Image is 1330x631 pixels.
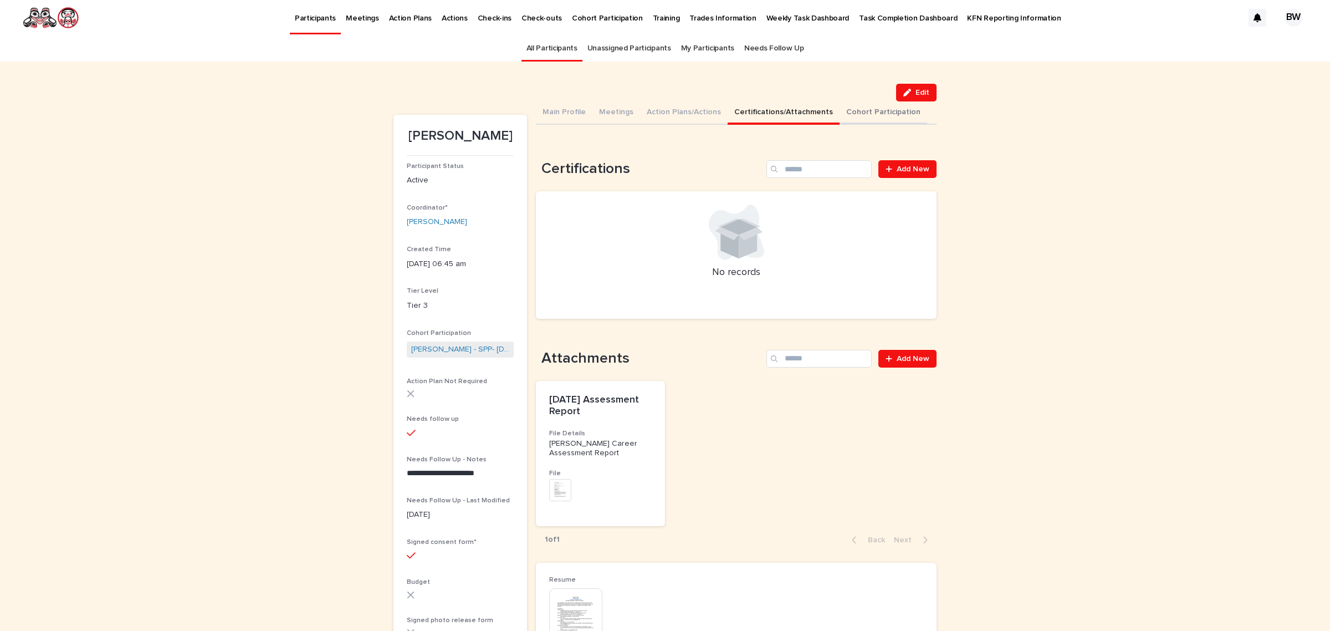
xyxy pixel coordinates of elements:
span: Add New [897,165,929,173]
a: Add New [878,160,937,178]
button: Action Plans/Actions [640,101,728,125]
button: Next [889,535,937,545]
span: Signed photo release form [407,617,493,624]
h1: Attachments [536,350,762,368]
p: 1 of 1 [536,526,569,553]
button: Cohort Participation [840,101,927,125]
span: Next [894,536,918,544]
span: Tier Level [407,288,438,294]
a: Add New [878,350,937,368]
a: All Participants [526,35,577,62]
a: [PERSON_NAME] [407,216,467,228]
span: Coordinator* [407,205,448,211]
span: Participant Status [407,163,464,170]
span: Signed consent form* [407,539,477,546]
p: Active [407,175,514,186]
button: Edit [896,84,937,101]
span: Cohort Participation [407,330,471,337]
span: Budget [407,579,430,586]
p: [DATE] 06:45 am [407,258,514,270]
p: No records [549,267,923,279]
p: [DATE] Assessment Report [549,394,652,418]
div: [PERSON_NAME] Career Assessment Report [549,439,652,458]
a: [PERSON_NAME] - SPP- [DATE] [411,344,509,355]
span: Edit [915,89,929,96]
span: Back [861,536,885,544]
button: Meetings [592,101,640,125]
a: Unassigned Participants [587,35,671,62]
p: [PERSON_NAME] [407,128,514,144]
input: Search [766,350,872,368]
span: Needs follow up [407,416,459,423]
p: Tier 3 [407,300,514,312]
button: Certifications/Attachments [728,101,840,125]
a: My Participants [681,35,734,62]
button: Main Profile [536,101,592,125]
h1: Certifications [536,160,762,178]
h3: File Details [549,429,652,438]
span: Needs Follow Up - Notes [407,456,487,463]
img: rNyI97lYS1uoOg9yXW8k [22,7,79,29]
p: [DATE] [407,509,514,521]
input: Search [766,160,872,178]
span: Resume [549,577,576,583]
button: Back [843,535,889,545]
span: Needs Follow Up - Last Modified [407,497,510,504]
h3: File [549,469,652,478]
span: Action Plan Not Required [407,378,487,385]
div: BW [1285,9,1302,27]
a: [DATE] Assessment ReportFile Details[PERSON_NAME] Career Assessment ReportFile [536,381,665,526]
span: Created Time [407,246,451,253]
span: Add New [897,355,929,363]
a: Needs Follow Up [744,35,804,62]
